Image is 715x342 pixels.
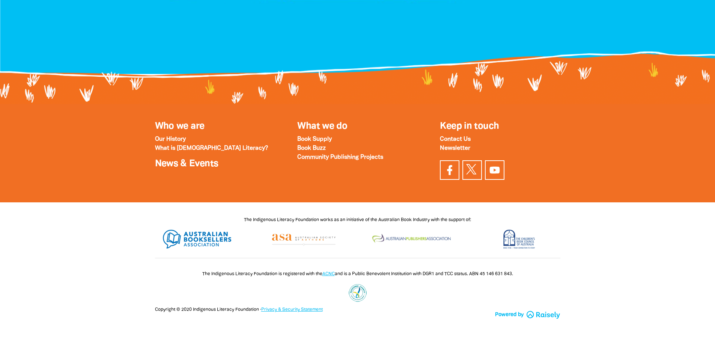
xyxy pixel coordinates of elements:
a: Who we are [155,122,205,131]
a: News & Events [155,160,218,168]
a: Find us on YouTube [485,160,504,180]
span: The Indigenous Literacy Foundation is registered with the and is a Public Benevolent Institution ... [202,272,513,276]
a: Find us on Twitter [462,160,482,180]
a: Our History [155,137,186,142]
a: Contact Us [440,137,471,142]
a: Community Publishing Projects [297,155,383,160]
a: Book Supply [297,137,332,142]
a: Book Buzz [297,146,326,151]
span: The Indigenous Literacy Foundation works as an initiative of the Australian Book Industry with th... [244,218,471,222]
a: Privacy & Security Statement [261,307,323,312]
span: Copyright © 2020 Indigenous Literacy Foundation · [155,307,323,312]
a: Powered by [495,311,560,319]
span: Keep in touch [440,122,499,131]
a: What we do [297,122,347,131]
a: Newsletter [440,146,470,151]
a: ACNC [322,272,335,276]
a: What is [DEMOGRAPHIC_DATA] Literacy? [155,146,268,151]
a: Visit our facebook page [440,160,459,180]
